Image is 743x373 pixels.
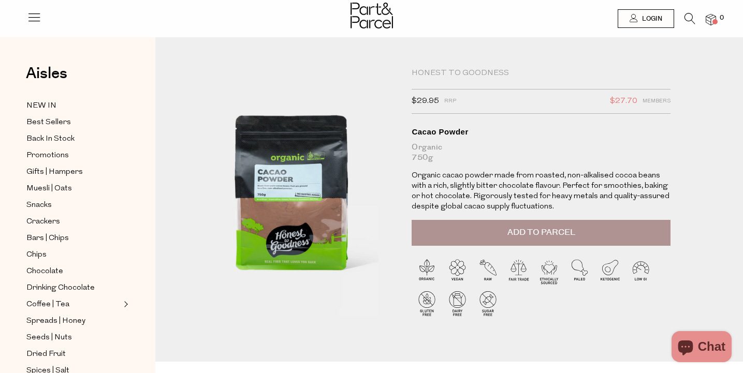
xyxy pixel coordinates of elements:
[26,199,52,212] span: Snacks
[26,315,85,327] span: Spreads | Honey
[26,265,121,278] a: Chocolate
[444,95,456,108] span: RRP
[473,256,503,287] img: P_P-ICONS-Live_Bec_V11_Raw.svg
[26,249,47,261] span: Chips
[26,183,72,195] span: Muesli | Oats
[26,100,56,112] span: NEW IN
[503,256,534,287] img: P_P-ICONS-Live_Bec_V11_Fair_Trade.svg
[26,315,121,327] a: Spreads | Honey
[26,332,72,344] span: Seeds | Nuts
[26,99,121,112] a: NEW IN
[706,14,716,25] a: 0
[26,150,69,162] span: Promotions
[412,256,442,287] img: P_P-ICONS-Live_Bec_V11_Organic.svg
[595,256,625,287] img: P_P-ICONS-Live_Bec_V11_Ketogenic.svg
[26,166,121,178] a: Gifts | Hampers
[610,95,637,108] span: $27.70
[639,14,662,23] span: Login
[412,68,671,79] div: Honest to Goodness
[26,331,121,344] a: Seeds | Nuts
[26,66,67,92] a: Aisles
[26,199,121,212] a: Snacks
[351,3,393,28] img: Part&Parcel
[26,62,67,85] span: Aisles
[412,171,671,212] p: Organic cacao powder made from roasted, non-alkalised cocoa beans with a rich, slightly bitter ch...
[26,116,71,129] span: Best Sellers
[717,13,726,23] span: 0
[26,182,121,195] a: Muesli | Oats
[26,166,83,178] span: Gifts | Hampers
[26,265,63,278] span: Chocolate
[618,9,674,28] a: Login
[26,299,69,311] span: Coffee | Tea
[442,288,473,319] img: P_P-ICONS-Live_Bec_V11_Dairy_Free.svg
[534,256,564,287] img: P_P-ICONS-Live_Bec_V11_Ethically_Sourced.svg
[26,248,121,261] a: Chips
[26,116,121,129] a: Best Sellers
[26,232,121,245] a: Bars | Chips
[412,142,671,163] div: Organic 750g
[26,215,121,228] a: Crackers
[26,232,69,245] span: Bars | Chips
[643,95,671,108] span: Members
[26,282,95,294] span: Drinking Chocolate
[26,281,121,294] a: Drinking Chocolate
[668,331,735,365] inbox-online-store-chat: Shopify online store chat
[26,216,60,228] span: Crackers
[473,288,503,319] img: P_P-ICONS-Live_Bec_V11_Sugar_Free.svg
[625,256,656,287] img: P_P-ICONS-Live_Bec_V11_Low_Gi.svg
[412,288,442,319] img: P_P-ICONS-Live_Bec_V11_Gluten_Free.svg
[564,256,595,287] img: P_P-ICONS-Live_Bec_V11_Paleo.svg
[442,256,473,287] img: P_P-ICONS-Live_Bec_V11_Vegan.svg
[26,133,75,145] span: Back In Stock
[26,298,121,311] a: Coffee | Tea
[507,227,575,238] span: Add to Parcel
[412,127,671,137] div: Cacao Powder
[412,220,671,246] button: Add to Parcel
[26,348,66,361] span: Dried Fruit
[26,348,121,361] a: Dried Fruit
[412,95,439,108] span: $29.95
[26,149,121,162] a: Promotions
[26,132,121,145] a: Back In Stock
[121,298,128,310] button: Expand/Collapse Coffee | Tea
